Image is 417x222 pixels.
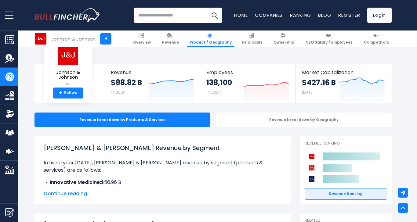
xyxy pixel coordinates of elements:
[130,30,154,47] a: Overview
[49,81,88,87] small: JNJ
[190,40,232,45] span: Product / Geography
[162,40,179,45] span: Revenue
[271,30,297,47] a: Ownership
[100,33,111,45] a: +
[367,8,392,23] a: Login
[59,90,62,96] strong: +
[364,40,389,45] span: Competitors
[274,40,294,45] span: Ownership
[308,152,316,160] img: Johnson & Johnson competitors logo
[255,12,283,18] a: Companies
[318,12,331,18] a: Blog
[206,78,232,87] strong: 138,100
[338,12,360,18] a: Register
[296,64,391,103] a: Market Capitalization $427.16 B [DATE]
[35,33,46,45] img: JNJ logo
[48,45,88,88] a: Johnson & Johnson JNJ
[44,190,282,197] span: Continue reading...
[111,78,142,87] strong: $88.82 B
[105,64,200,103] a: Revenue $88.82 B FY 2024
[53,88,83,98] a: +Follow
[34,113,210,127] div: Revenue breakdown by Products & Services
[216,113,392,127] div: Revenue breakdown by Geography
[206,90,221,95] small: FY 2024
[111,90,125,95] small: FY 2024
[44,179,282,186] li: $56.96 B
[303,30,355,47] a: CEO Salary / Employees
[133,40,151,45] span: Overview
[159,30,182,47] a: Revenue
[44,159,282,174] p: In fiscal year [DATE], [PERSON_NAME] & [PERSON_NAME] revenue by segment (products & services) are...
[200,64,295,103] a: Employees 138,100 FY 2024
[206,70,289,75] span: Employees
[50,179,101,186] b: Innovative Medicine:
[308,175,316,183] img: AbbVie competitors logo
[302,70,385,75] span: Market Capitalization
[239,30,265,47] a: Financials
[305,141,387,146] p: Revenue Ranking
[306,40,353,45] span: CEO Salary / Employees
[302,78,336,87] strong: $427.16 B
[242,40,262,45] span: Financials
[308,164,316,172] img: Eli Lilly and Company competitors logo
[57,45,79,65] img: JNJ logo
[302,90,314,95] small: [DATE]
[305,188,387,200] a: Revenue Ranking
[34,8,100,22] a: Go to homepage
[5,109,14,119] img: Ownership
[51,35,96,42] div: Johnson & Johnson
[111,70,194,75] span: Revenue
[34,8,100,22] img: Bullfincher logo
[361,30,392,47] a: Competitors
[234,12,248,18] a: Home
[49,70,88,80] span: Johnson & Johnson
[44,143,282,152] h1: [PERSON_NAME] & [PERSON_NAME] Revenue by Segment
[290,12,311,18] a: Ranking
[187,30,234,47] a: Product / Geography
[207,8,222,23] button: Search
